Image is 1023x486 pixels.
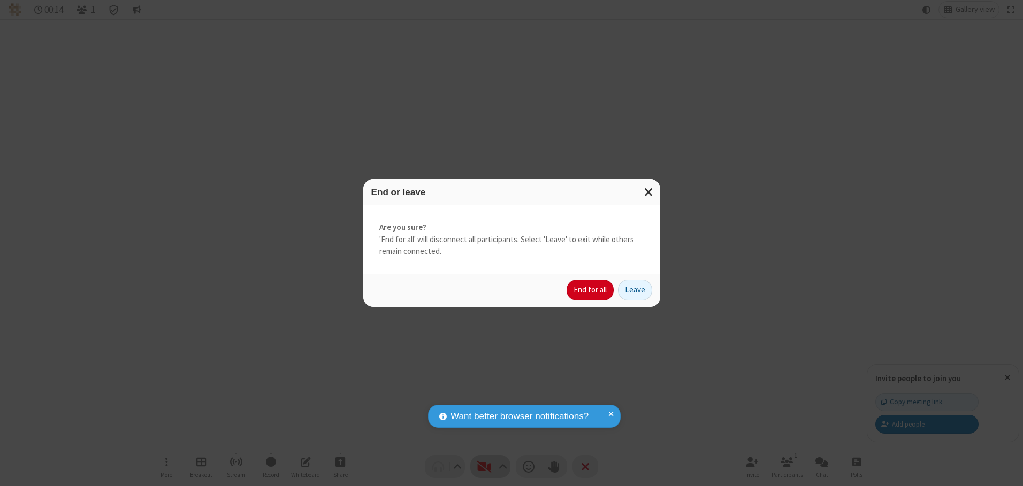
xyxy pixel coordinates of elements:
strong: Are you sure? [379,221,644,234]
button: Close modal [638,179,660,205]
button: End for all [567,280,614,301]
div: 'End for all' will disconnect all participants. Select 'Leave' to exit while others remain connec... [363,205,660,274]
span: Want better browser notifications? [451,410,589,423]
button: Leave [618,280,652,301]
h3: End or leave [371,187,652,197]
